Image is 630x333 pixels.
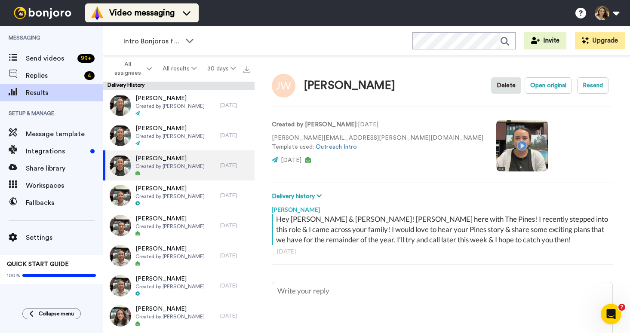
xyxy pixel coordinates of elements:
img: vm-color.svg [90,6,104,20]
span: All assignees [110,60,145,77]
a: [PERSON_NAME]Created by [PERSON_NAME][DATE] [103,180,255,211]
span: Created by [PERSON_NAME] [135,223,205,230]
span: Created by [PERSON_NAME] [135,193,205,200]
span: Settings [26,232,103,243]
span: Created by [PERSON_NAME] [135,103,205,110]
div: Delivery History [103,82,255,90]
a: Outreach Intro [316,144,357,150]
span: QUICK START GUIDE [7,261,69,267]
span: Created by [PERSON_NAME] [135,283,205,290]
img: b1990bd8-d3e9-413d-936e-d8ba07e21216-thumb.jpg [110,125,131,146]
strong: Created by [PERSON_NAME] [272,122,356,128]
span: Video messaging [109,7,175,19]
span: [PERSON_NAME] [135,94,205,103]
button: Export all results that match these filters now. [241,62,253,75]
span: Created by [PERSON_NAME] [135,133,205,140]
span: [PERSON_NAME] [135,124,205,133]
span: [PERSON_NAME] [135,214,205,223]
button: Delete [491,77,521,94]
a: [PERSON_NAME]Created by [PERSON_NAME][DATE] [103,150,255,180]
div: 99 + [77,54,95,63]
div: [DATE] [220,252,250,259]
div: [DATE] [277,247,608,256]
button: Upgrade [575,32,625,49]
a: [PERSON_NAME]Created by [PERSON_NAME][DATE] [103,211,255,241]
div: [DATE] [220,222,250,229]
img: fb5f7b04-4531-4b5e-80fe-5946e8d71107-thumb.jpg [110,245,131,266]
img: b1990bd8-d3e9-413d-936e-d8ba07e21216-thumb.jpg [110,155,131,176]
div: [PERSON_NAME] [272,201,613,214]
span: Collapse menu [39,310,74,317]
a: [PERSON_NAME]Created by [PERSON_NAME][DATE] [103,271,255,301]
span: [PERSON_NAME] [135,184,205,193]
img: export.svg [243,66,250,73]
span: Fallbacks [26,198,103,208]
button: 30 days [202,61,241,76]
span: 100% [7,272,20,279]
div: Hey [PERSON_NAME] & [PERSON_NAME]! [PERSON_NAME] here with The Pines! I recently stepped into thi... [276,214,611,245]
button: All assignees [105,57,157,81]
span: [DATE] [281,157,301,163]
button: Delivery history [272,192,324,201]
div: [DATE] [220,102,250,109]
span: Message template [26,129,103,139]
button: Invite [524,32,566,49]
button: Resend [577,77,608,94]
span: [PERSON_NAME] [135,275,205,283]
div: [DATE] [220,132,250,139]
span: Results [26,88,103,98]
div: 4 [84,71,95,80]
div: [PERSON_NAME] [304,79,395,92]
a: [PERSON_NAME]Created by [PERSON_NAME][DATE] [103,241,255,271]
button: Open original [525,77,572,94]
div: [DATE] [220,192,250,199]
span: Replies [26,70,81,81]
img: Image of Jeff Woytek [272,74,295,98]
span: [PERSON_NAME] [135,244,205,253]
span: Created by [PERSON_NAME] [135,163,205,170]
iframe: Intercom live chat [601,304,621,324]
span: Integrations [26,146,87,156]
img: bj-logo-header-white.svg [10,7,75,19]
a: [PERSON_NAME]Created by [PERSON_NAME][DATE] [103,90,255,120]
img: fb5f7b04-4531-4b5e-80fe-5946e8d71107-thumb.jpg [110,275,131,296]
img: 11b97e4b-d2d7-4db8-ad5f-3b889906a49b-thumb.jpg [110,215,131,236]
button: Collapse menu [22,308,81,319]
img: 8f448cd2-b8e3-46be-b925-8a22fc82307d-thumb.jpg [110,185,131,206]
span: 7 [618,304,625,311]
button: All results [157,61,202,76]
div: [DATE] [220,162,250,169]
span: Created by [PERSON_NAME] [135,313,205,320]
span: Intro Bonjoros for NTXGD [123,36,181,46]
img: 18ae809a-ca60-42db-92fd-2396c8e96e2f-thumb.jpg [110,95,131,116]
span: Send videos [26,53,74,64]
a: [PERSON_NAME]Created by [PERSON_NAME][DATE] [103,301,255,331]
span: Workspaces [26,180,103,191]
span: [PERSON_NAME] [135,305,205,313]
span: Created by [PERSON_NAME] [135,253,205,260]
img: 8ddaa0b8-216c-4cb7-b098-2eec9663b3ff-thumb.jpg [110,305,131,327]
p: [PERSON_NAME][EMAIL_ADDRESS][PERSON_NAME][DOMAIN_NAME] Template used: [272,134,483,152]
span: Share library [26,163,103,174]
p: : [DATE] [272,120,483,129]
div: [DATE] [220,312,250,319]
a: [PERSON_NAME]Created by [PERSON_NAME][DATE] [103,120,255,150]
span: [PERSON_NAME] [135,154,205,163]
div: [DATE] [220,282,250,289]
